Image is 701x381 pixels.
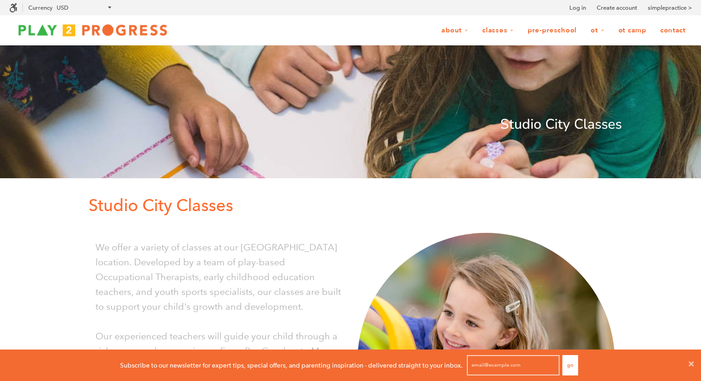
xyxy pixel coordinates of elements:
p: We offer a variety of classes at our [GEOGRAPHIC_DATA] location. Developed by a team of play-base... [96,240,344,314]
label: Currency [28,4,52,11]
p: Subscribe to our newsletter for expert tips, special offers, and parenting inspiration - delivere... [120,360,463,370]
a: simplepractice > [648,3,692,12]
button: Go [562,355,578,375]
a: Create account [597,3,637,12]
p: Studio City Classes [89,192,622,219]
a: Classes [476,22,520,39]
a: Log in [569,3,586,12]
input: email@example.com [467,355,560,375]
img: Play2Progress logo [9,21,176,39]
p: Studio City Classes [79,113,622,136]
a: About [435,22,474,39]
a: Contact [654,22,692,39]
a: Pre-Preschool [522,22,583,39]
a: OT Camp [612,22,652,39]
a: OT [585,22,611,39]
